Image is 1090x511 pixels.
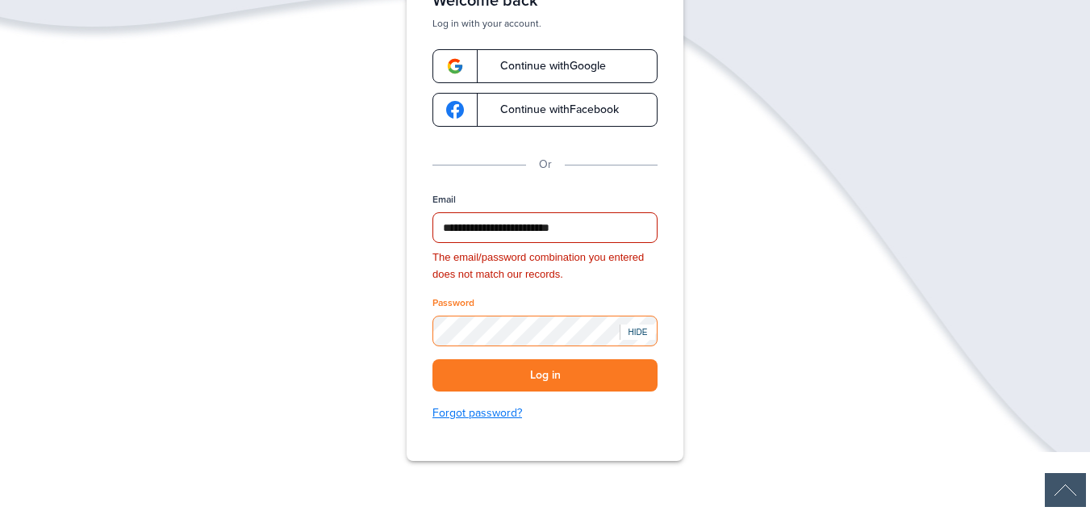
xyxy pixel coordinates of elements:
button: Log in [432,359,658,392]
img: google-logo [446,57,464,75]
label: Email [432,193,456,207]
input: Email [432,212,658,243]
span: Continue with Facebook [484,104,619,115]
img: google-logo [446,101,464,119]
span: Continue with Google [484,61,606,72]
input: Password [432,316,658,346]
div: Scroll Back to Top [1045,473,1086,507]
p: Log in with your account. [432,17,658,30]
p: Or [539,156,552,174]
div: HIDE [620,325,655,340]
label: Password [432,296,474,310]
img: Back to Top [1045,473,1086,507]
a: google-logoContinue withFacebook [432,93,658,127]
a: Forgot password? [432,404,658,422]
a: google-logoContinue withGoogle [432,49,658,83]
div: The email/password combination you entered does not match our records. [432,249,658,283]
